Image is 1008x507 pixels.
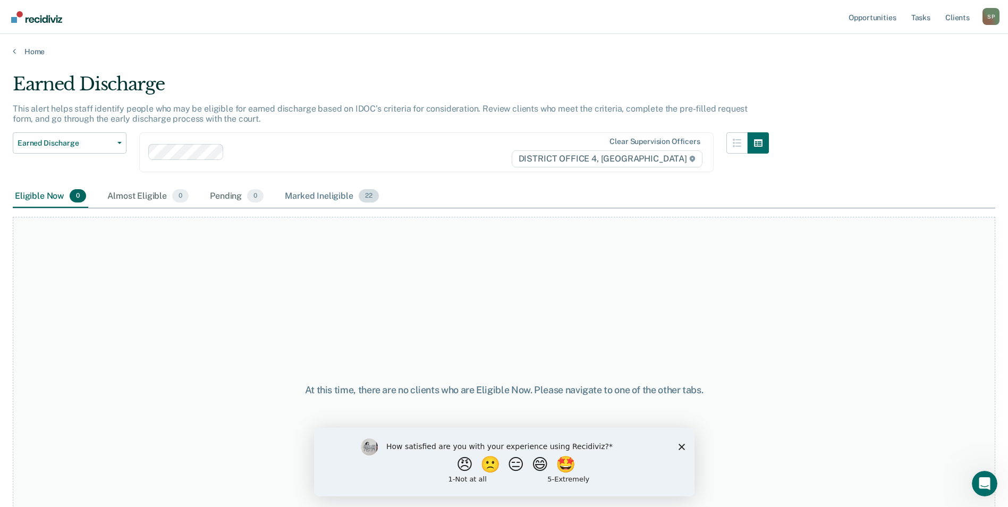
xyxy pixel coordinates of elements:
[172,189,189,203] span: 0
[247,189,264,203] span: 0
[13,185,88,208] div: Eligible Now0
[359,189,379,203] span: 22
[314,428,694,496] iframe: Survey by Kim from Recidiviz
[982,8,999,25] div: S P
[982,8,999,25] button: Profile dropdown button
[18,139,113,148] span: Earned Discharge
[512,150,702,167] span: DISTRICT OFFICE 4, [GEOGRAPHIC_DATA]
[972,471,997,496] iframe: Intercom live chat
[609,137,700,146] div: Clear supervision officers
[13,47,995,56] a: Home
[13,104,748,124] p: This alert helps staff identify people who may be eligible for earned discharge based on IDOC’s c...
[208,185,266,208] div: Pending0
[259,384,750,396] div: At this time, there are no clients who are Eligible Now. Please navigate to one of the other tabs.
[105,185,191,208] div: Almost Eligible0
[13,73,769,104] div: Earned Discharge
[11,11,62,23] img: Recidiviz
[70,189,86,203] span: 0
[283,185,380,208] div: Marked Ineligible22
[13,132,126,154] button: Earned Discharge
